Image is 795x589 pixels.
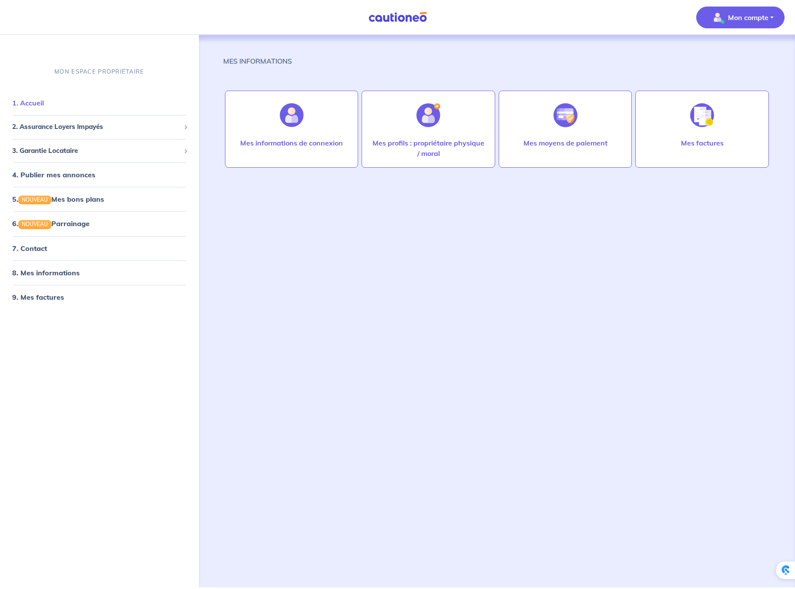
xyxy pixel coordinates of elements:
div: 8. Mes informations [3,264,195,281]
span: 3. Garantie Locataire [12,146,180,156]
a: 7. Contact [12,244,47,253]
img: illu_account_add.svg [416,103,440,127]
a: 8. Mes informations [12,268,80,277]
p: Mes informations de connexion [240,138,343,148]
p: MON ESPACE PROPRIÉTAIRE [54,68,144,76]
div: 3. Garantie Locataire [3,142,195,159]
p: Mon compte [728,12,768,23]
img: illu_credit_card_no_anim.svg [553,103,577,127]
img: illu_invoice.svg [690,103,714,127]
div: 2. Assurance Loyers Impayés [3,118,195,135]
img: illu_account.svg [280,103,304,127]
span: 2. Assurance Loyers Impayés [12,122,180,132]
div: 9. Mes factures [3,288,195,306]
div: 5.NOUVEAUMes bons plans [3,190,195,208]
div: 4. Publier mes annonces [3,166,195,183]
a: 4. Publier mes annonces [12,170,95,179]
p: Mes moyens de paiement [523,138,607,148]
button: illu_account_valid_menu.svgMon compte [696,7,785,28]
div: 7. Contact [3,240,195,257]
p: Mes factures [681,138,724,148]
a: 5.NOUVEAUMes bons plans [12,195,104,203]
p: MES INFORMATIONS [223,56,292,66]
a: 1. Accueil [12,98,44,107]
div: 1. Accueil [3,94,195,112]
p: Mes profils : propriétaire physique / moral [371,138,486,159]
img: illu_account_valid_menu.svg [711,10,725,24]
img: Cautioneo [365,12,430,23]
a: 6.NOUVEAUParrainage [12,220,90,228]
div: 6.NOUVEAUParrainage [3,215,195,233]
a: 9. Mes factures [12,293,64,301]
